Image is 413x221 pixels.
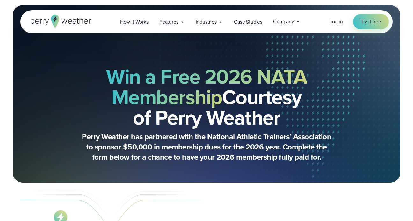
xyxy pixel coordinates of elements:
a: Try it free [353,14,389,29]
span: How it Works [120,18,149,26]
span: Industries [196,18,217,26]
span: Log in [330,18,343,25]
a: Case Studies [228,15,268,28]
a: Log in [330,18,343,26]
span: Try it free [361,18,381,26]
p: Perry Weather has partnered with the National Athletic Trainers’ Association to sponsor $50,000 i... [79,132,334,162]
span: Case Studies [234,18,262,26]
span: Features [159,18,178,26]
h2: Courtesy of Perry Weather [52,66,361,128]
span: Company [273,18,294,26]
strong: Win a Free 2026 NATA Membership [106,62,307,112]
a: How it Works [115,15,154,28]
